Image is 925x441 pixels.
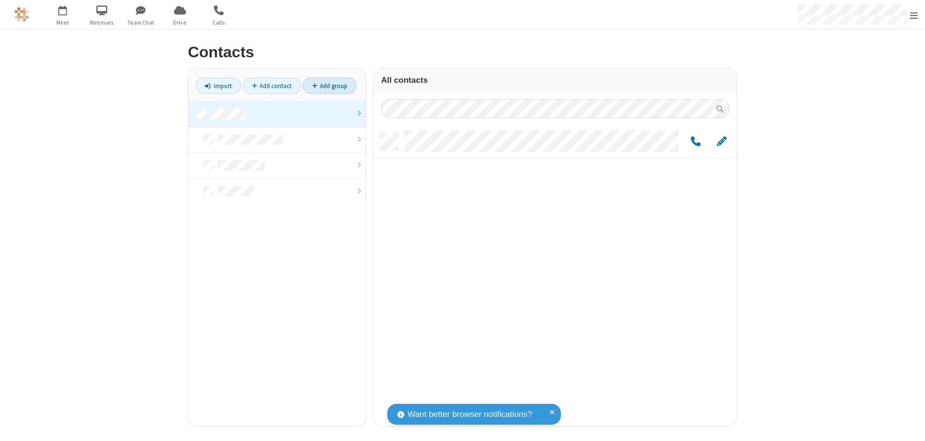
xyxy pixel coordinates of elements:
span: Calls [201,18,237,27]
button: Call by phone [686,136,705,148]
img: QA Selenium DO NOT DELETE OR CHANGE [14,7,29,22]
span: Team Chat [123,18,159,27]
span: Drive [162,18,198,27]
span: Meet [45,18,81,27]
a: Add group [303,78,357,94]
h3: All contacts [381,76,729,85]
h2: Contacts [188,44,737,61]
a: Import [196,78,241,94]
a: Add contact [243,78,301,94]
div: grid [374,125,737,426]
span: Webinars [84,18,120,27]
button: Edit [712,136,731,148]
span: Want better browser notifications? [408,408,532,421]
